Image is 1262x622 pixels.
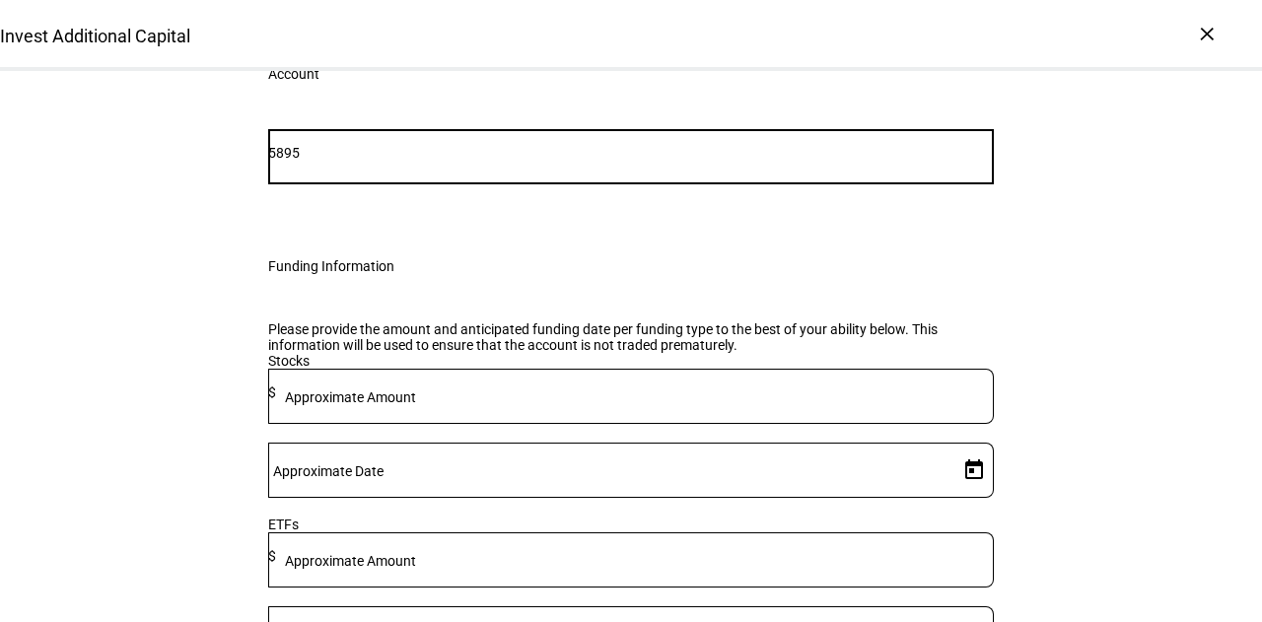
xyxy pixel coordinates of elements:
span: $ [268,384,276,400]
span: $ [268,548,276,564]
mat-label: Approximate Amount [285,389,416,405]
div: Funding Information [268,258,394,274]
div: Account [268,66,319,82]
div: Stocks [268,353,994,369]
button: Open calendar [954,450,994,490]
mat-label: Approximate Amount [285,553,416,569]
div: × [1191,18,1223,49]
input: Number [268,145,994,161]
div: Please provide the amount and anticipated funding date per funding type to the best of your abili... [268,321,994,353]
